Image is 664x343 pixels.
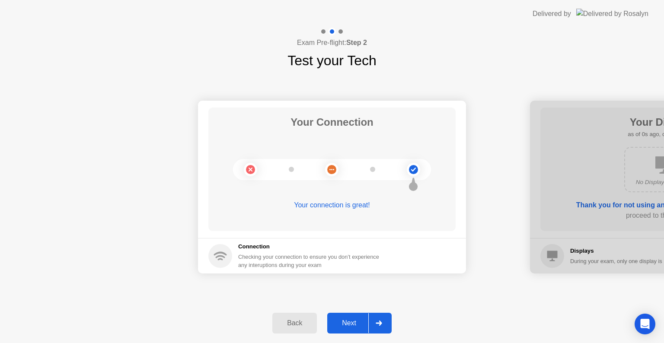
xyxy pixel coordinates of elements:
div: Back [275,319,314,327]
h4: Exam Pre-flight: [297,38,367,48]
h5: Connection [238,242,384,251]
div: Delivered by [533,9,571,19]
div: Next [330,319,368,327]
h1: Test your Tech [287,50,377,71]
div: Your connection is great! [208,200,456,210]
h1: Your Connection [290,114,373,130]
div: Checking your connection to ensure you don’t experience any interuptions during your exam [238,253,384,269]
b: Step 2 [346,39,367,46]
div: Open Intercom Messenger [635,314,655,334]
button: Next [327,313,392,333]
button: Back [272,313,317,333]
img: Delivered by Rosalyn [576,9,648,19]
